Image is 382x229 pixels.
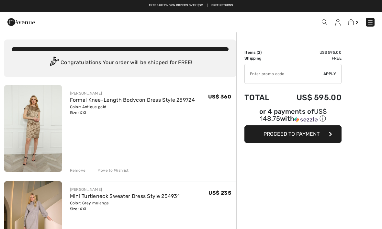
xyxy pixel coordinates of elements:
div: or 4 payments of with [244,109,342,123]
td: Items ( ) [244,50,279,55]
button: Proceed to Payment [244,125,342,143]
td: US$ 595.00 [279,50,342,55]
img: Menu [367,19,374,26]
img: Shopping Bag [348,19,354,25]
div: Congratulations! Your order will be shipped for FREE! [12,56,229,69]
span: US$ 360 [208,94,231,100]
div: Move to Wishlist [92,167,129,173]
div: [PERSON_NAME] [70,187,180,192]
div: Color: Antique gold Size: XXL [70,104,195,116]
a: 2 [348,18,358,26]
img: Formal Knee-Length Bodycon Dress Style 259724 [4,85,62,172]
span: Proceed to Payment [264,131,320,137]
span: Apply [323,71,336,77]
a: Free Returns [211,3,233,8]
div: [PERSON_NAME] [70,90,195,96]
img: Search [322,19,327,25]
td: US$ 595.00 [279,86,342,109]
a: 1ère Avenue [7,18,35,25]
td: Total [244,86,279,109]
img: My Info [335,19,341,26]
a: Mini Turtleneck Sweater Dress Style 254931 [70,193,180,199]
div: or 4 payments ofUS$ 148.75withSezzle Click to learn more about Sezzle [244,109,342,125]
img: Sezzle [294,117,318,122]
img: Congratulation2.svg [48,56,61,69]
td: Free [279,55,342,61]
a: Free shipping on orders over $99 [149,3,203,8]
span: 2 [258,50,260,55]
div: Remove [70,167,86,173]
span: 2 [355,20,358,25]
input: Promo code [245,64,323,84]
span: US$ 235 [208,190,231,196]
div: Color: Grey melange Size: XXL [70,200,180,212]
span: US$ 148.75 [260,108,327,122]
span: | [207,3,208,8]
a: Formal Knee-Length Bodycon Dress Style 259724 [70,97,195,103]
td: Shipping [244,55,279,61]
img: 1ère Avenue [7,16,35,29]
